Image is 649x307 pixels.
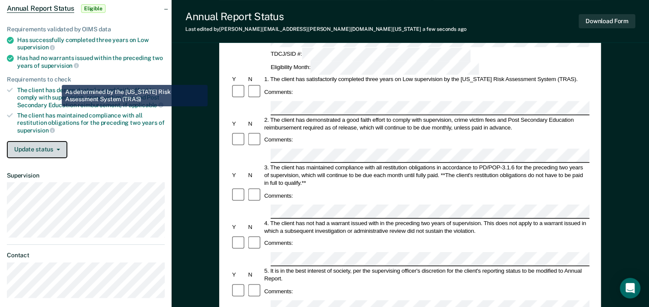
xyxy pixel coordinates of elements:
[17,54,165,69] div: Has had no warrants issued within the preceding two years of
[247,171,263,179] div: N
[7,4,74,13] span: Annual Report Status
[81,4,106,13] span: Eligible
[17,127,55,134] span: supervision
[17,44,55,51] span: supervision
[185,10,467,23] div: Annual Report Status
[17,87,165,108] div: The client has demonstrated a good faith effort to comply with supervision, crime victim fees and...
[269,48,472,61] div: TDCJ/SID #:
[7,252,165,259] dt: Contact
[269,61,480,75] div: Eligibility Month:
[185,26,467,32] div: Last edited by [PERSON_NAME][EMAIL_ADDRESS][PERSON_NAME][DOMAIN_NAME][US_STATE]
[263,239,294,247] div: Comments:
[129,102,163,108] span: applicable
[263,75,589,83] div: 1. The client has satisfactorily completed three years on Low supervision by the [US_STATE] Risk ...
[263,116,589,131] div: 2. The client has demonstrated a good faith effort to comply with supervision, crime victim fees ...
[231,271,247,279] div: Y
[231,171,247,179] div: Y
[263,219,589,235] div: 4. The client has not had a warrant issued with in the preceding two years of supervision. This d...
[231,120,247,127] div: Y
[7,76,165,83] div: Requirements to check
[579,14,635,28] button: Download Form
[17,112,165,134] div: The client has maintained compliance with all restitution obligations for the preceding two years of
[247,75,263,83] div: N
[263,163,589,187] div: 3. The client has maintained compliance with all restitution obligations in accordance to PD/POP-...
[423,26,467,32] span: a few seconds ago
[231,223,247,231] div: Y
[263,88,294,96] div: Comments:
[7,172,165,179] dt: Supervision
[7,26,165,33] div: Requirements validated by OIMS data
[247,271,263,279] div: N
[41,62,79,69] span: supervision
[263,267,589,283] div: 5. It is in the best interest of society, per the supervising officer's discretion for the client...
[247,120,263,127] div: N
[263,287,294,295] div: Comments:
[17,36,165,51] div: Has successfully completed three years on Low
[620,278,640,298] div: Open Intercom Messenger
[7,141,67,158] button: Update status
[263,192,294,199] div: Comments:
[263,136,294,144] div: Comments:
[247,223,263,231] div: N
[231,75,247,83] div: Y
